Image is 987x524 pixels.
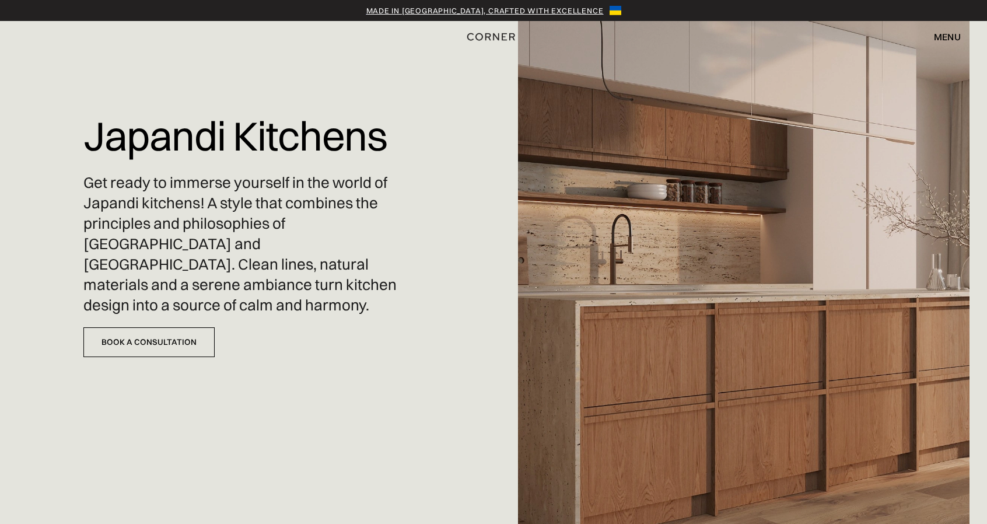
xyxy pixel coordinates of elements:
a: Book a Consultation [83,327,215,357]
div: menu [922,27,961,47]
div: menu [934,32,961,41]
a: Made in [GEOGRAPHIC_DATA], crafted with excellence [366,5,604,16]
h1: Japandi Kitchens [83,105,387,167]
a: home [454,29,533,44]
p: Get ready to immerse yourself in the world of Japandi kitchens! A style that combines the princip... [83,173,403,316]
